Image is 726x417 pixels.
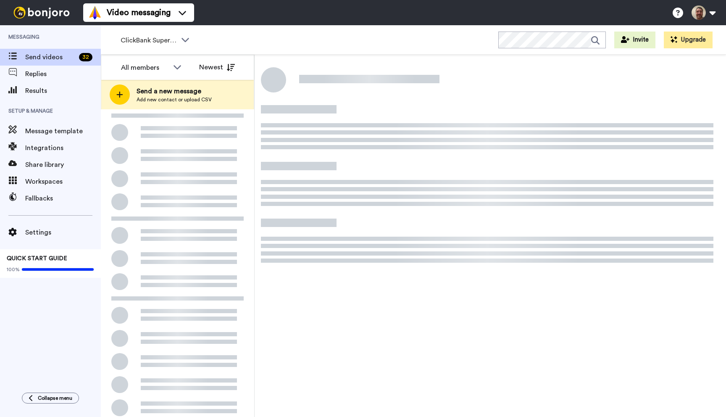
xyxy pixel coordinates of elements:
[25,193,101,203] span: Fallbacks
[25,126,101,136] span: Message template
[22,393,79,404] button: Collapse menu
[25,160,101,170] span: Share library
[137,96,212,103] span: Add new contact or upload CSV
[38,395,72,401] span: Collapse menu
[79,53,92,61] div: 32
[121,35,177,45] span: ClickBank Super Funnel Webinar Registrants
[107,7,171,18] span: Video messaging
[25,143,101,153] span: Integrations
[121,63,169,73] div: All members
[25,86,101,96] span: Results
[25,177,101,187] span: Workspaces
[193,59,241,76] button: Newest
[88,6,102,19] img: vm-color.svg
[137,86,212,96] span: Send a new message
[664,32,713,48] button: Upgrade
[10,7,73,18] img: bj-logo-header-white.svg
[7,256,67,261] span: QUICK START GUIDE
[614,32,655,48] button: Invite
[25,69,101,79] span: Replies
[25,227,101,238] span: Settings
[25,52,76,62] span: Send videos
[7,266,20,273] span: 100%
